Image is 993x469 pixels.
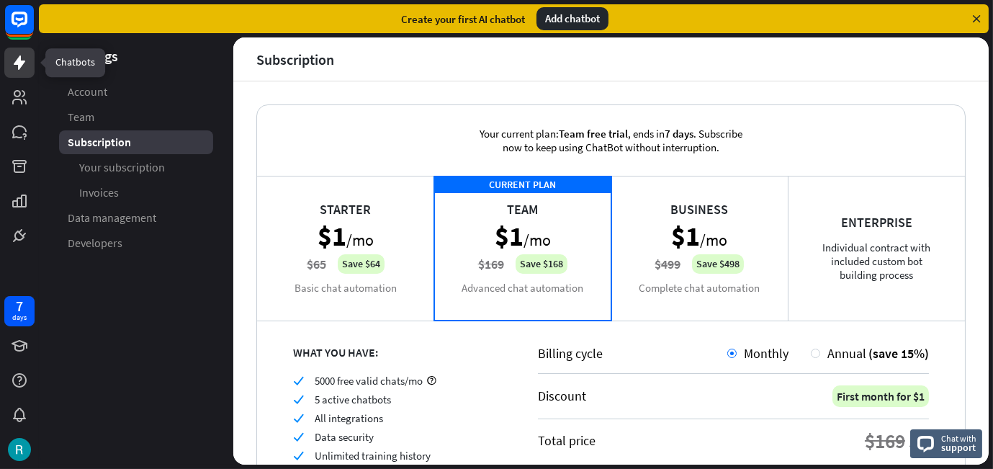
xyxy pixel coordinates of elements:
[256,51,334,68] div: Subscription
[401,12,525,26] div: Create your first AI chatbot
[59,206,213,230] a: Data management
[79,185,119,200] span: Invoices
[68,236,122,251] span: Developers
[293,413,304,424] i: check
[68,210,156,225] span: Data management
[909,428,929,454] div: $1
[744,345,788,362] span: Monthly
[68,135,131,150] span: Subscription
[827,345,866,362] span: Annual
[293,450,304,461] i: check
[832,385,929,407] div: First month for $1
[559,127,628,140] span: Team free trial
[79,160,165,175] span: Your subscription
[293,375,304,386] i: check
[315,430,374,444] span: Data security
[293,345,502,359] div: WHAT YOU HAVE:
[68,110,94,125] span: Team
[12,313,27,323] div: days
[59,156,213,179] a: Your subscription
[538,345,727,362] div: Billing cycle
[457,105,766,176] div: Your current plan: , ends in . Subscribe now to keep using ChatBot without interruption.
[12,6,55,49] button: Open LiveChat chat widget
[315,393,391,406] span: 5 active chatbots
[59,231,213,255] a: Developers
[59,105,213,129] a: Team
[4,296,35,326] a: 7 days
[665,127,693,140] span: 7 days
[865,428,905,454] div: $169
[941,441,976,454] span: support
[538,432,596,449] div: Total price
[39,46,233,66] header: Settings
[941,432,976,445] span: Chat with
[315,449,431,463] span: Unlimited training history
[293,394,304,405] i: check
[315,374,423,388] span: 5000 free valid chats/mo
[536,7,608,30] div: Add chatbot
[315,411,383,425] span: All integrations
[538,388,586,404] div: Discount
[868,345,929,362] span: (save 15%)
[59,80,213,104] a: Account
[293,432,304,442] i: check
[68,84,107,99] span: Account
[59,181,213,205] a: Invoices
[16,300,23,313] div: 7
